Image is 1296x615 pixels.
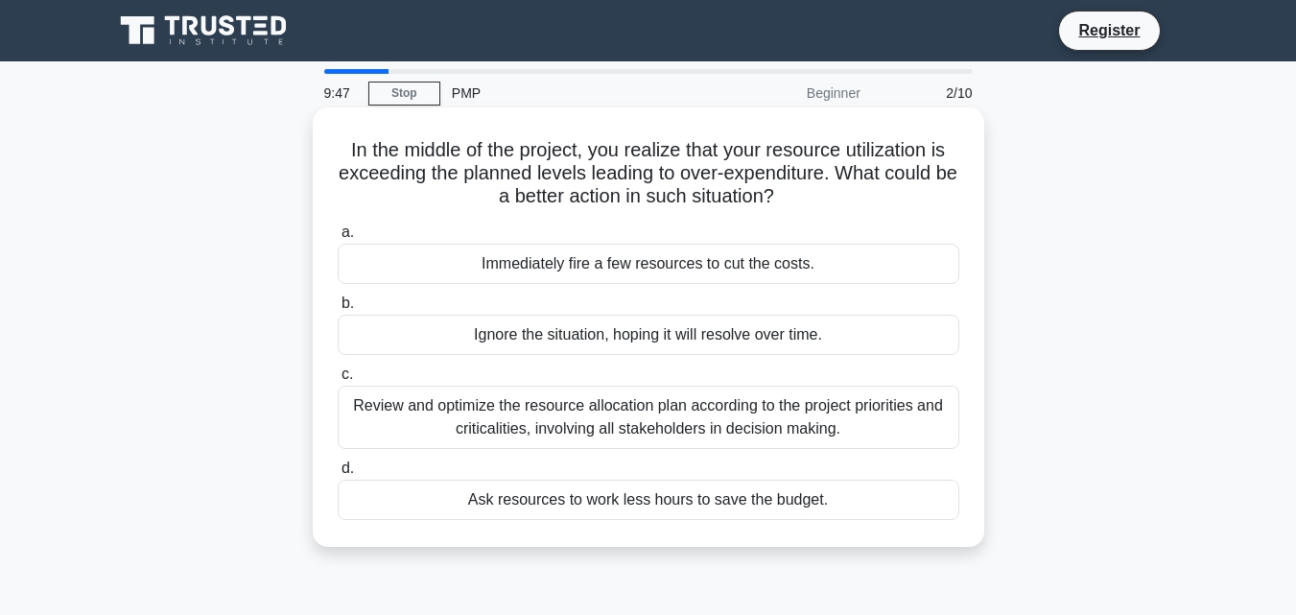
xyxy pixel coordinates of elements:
div: Ignore the situation, hoping it will resolve over time. [338,315,959,355]
div: Ask resources to work less hours to save the budget. [338,480,959,520]
h5: In the middle of the project, you realize that your resource utilization is exceeding the planned... [336,138,961,209]
span: b. [342,295,354,311]
a: Stop [368,82,440,106]
div: Immediately fire a few resources to cut the costs. [338,244,959,284]
span: d. [342,460,354,476]
div: 2/10 [872,74,984,112]
div: 9:47 [313,74,368,112]
div: Beginner [704,74,872,112]
span: c. [342,366,353,382]
div: Review and optimize the resource allocation plan according to the project priorities and critical... [338,386,959,449]
span: a. [342,224,354,240]
a: Register [1067,18,1151,42]
div: PMP [440,74,704,112]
